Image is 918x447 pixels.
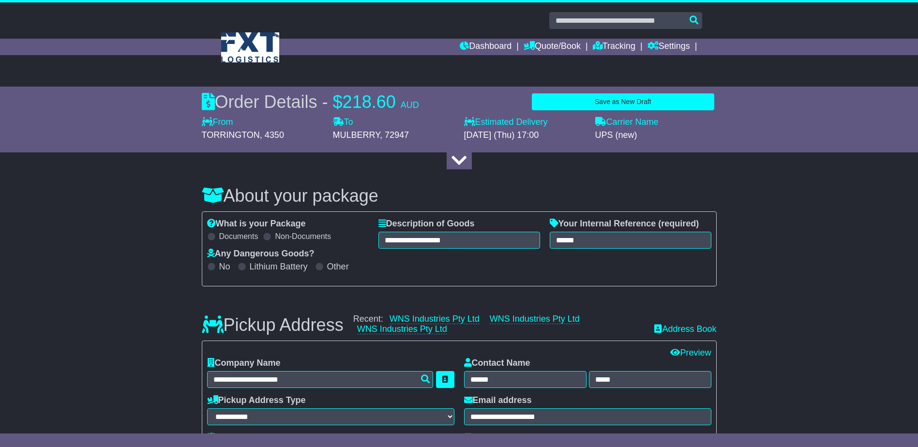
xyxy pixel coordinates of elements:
[460,39,512,55] a: Dashboard
[595,130,717,141] div: UPS (new)
[654,324,716,335] a: Address Book
[250,262,308,272] label: Lithium Battery
[532,93,714,110] button: Save as New Draft
[202,315,344,335] h3: Pickup Address
[202,186,717,206] h3: About your package
[333,92,343,112] span: $
[595,117,659,128] label: Carrier Name
[353,314,645,335] div: Recent:
[490,314,580,324] a: WNS Industries Pty Ltd
[333,117,353,128] label: To
[647,39,690,55] a: Settings
[219,232,258,241] label: Documents
[550,219,699,229] label: Your Internal Reference (required)
[327,262,349,272] label: Other
[378,219,475,229] label: Description of Goods
[207,395,306,406] label: Pickup Address Type
[202,91,419,112] div: Order Details -
[207,219,306,229] label: What is your Package
[207,358,281,369] label: Company Name
[464,117,586,128] label: Estimated Delivery
[219,262,230,272] label: No
[207,249,315,259] label: Any Dangerous Goods?
[524,39,581,55] a: Quote/Book
[401,100,419,110] span: AUD
[380,130,409,140] span: , 72947
[464,432,498,443] label: Phone
[275,232,331,241] label: Non-Documents
[260,130,284,140] span: , 4350
[202,130,260,140] span: TORRINGTON
[202,117,233,128] label: From
[357,324,447,334] a: WNS Industries Pty Ltd
[343,92,396,112] span: 218.60
[464,395,532,406] label: Email address
[207,432,278,443] label: Address Line 1
[390,314,480,324] a: WNS Industries Pty Ltd
[333,130,380,140] span: MULBERRY
[593,39,635,55] a: Tracking
[464,130,586,141] div: [DATE] (Thu) 17:00
[221,32,279,62] img: FXT Logistics
[670,348,711,358] a: Preview
[464,358,530,369] label: Contact Name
